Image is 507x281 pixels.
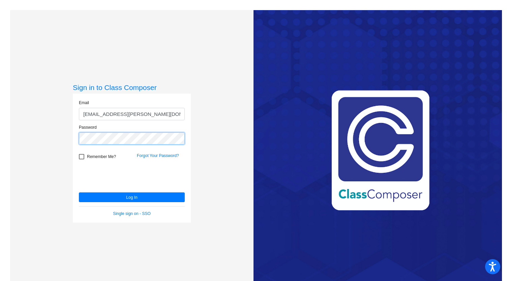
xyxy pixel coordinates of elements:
label: Email [79,100,89,106]
a: Single sign on - SSO [113,211,150,216]
button: Log In [79,192,185,202]
h3: Sign in to Class Composer [73,83,191,92]
a: Forgot Your Password? [137,153,179,158]
span: Remember Me? [87,153,116,161]
label: Password [79,124,97,130]
iframe: reCAPTCHA [79,163,181,189]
